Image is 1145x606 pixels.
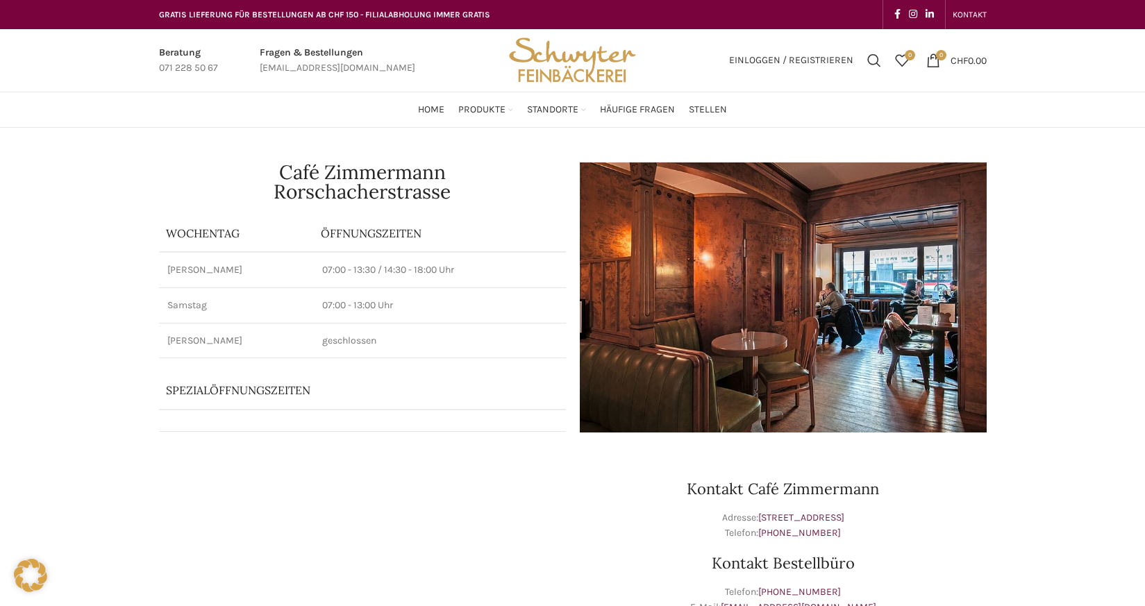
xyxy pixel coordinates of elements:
a: [STREET_ADDRESS] [758,512,844,523]
a: [PHONE_NUMBER] [758,586,841,598]
p: 07:00 - 13:00 Uhr [322,298,557,312]
div: Secondary navigation [946,1,994,28]
span: Standorte [527,103,578,117]
a: Einloggen / Registrieren [722,47,860,74]
a: Standorte [527,96,586,124]
a: 0 CHF0.00 [919,47,994,74]
a: Infobox link [260,45,415,76]
a: Stellen [689,96,727,124]
p: geschlossen [322,334,557,348]
h3: Kontakt Café Zimmermann [580,481,987,496]
a: Infobox link [159,45,218,76]
a: Facebook social link [890,5,905,24]
h3: Kontakt Bestellbüro [580,555,987,571]
p: Spezialöffnungszeiten [166,382,520,398]
a: 0 [888,47,916,74]
p: Samstag [167,298,306,312]
span: GRATIS LIEFERUNG FÜR BESTELLUNGEN AB CHF 150 - FILIALABHOLUNG IMMER GRATIS [159,10,490,19]
span: Stellen [689,103,727,117]
p: Wochentag [166,226,308,241]
span: 0 [905,50,915,60]
div: Meine Wunschliste [888,47,916,74]
a: Produkte [458,96,513,124]
a: Instagram social link [905,5,921,24]
a: Suchen [860,47,888,74]
span: Home [418,103,444,117]
p: Adresse: Telefon: [580,510,987,541]
a: Linkedin social link [921,5,938,24]
div: Main navigation [152,96,994,124]
span: CHF [951,54,968,66]
p: [PERSON_NAME] [167,263,306,277]
span: Häufige Fragen [600,103,675,117]
p: ÖFFNUNGSZEITEN [321,226,558,241]
img: Bäckerei Schwyter [504,29,640,92]
bdi: 0.00 [951,54,987,66]
a: [PHONE_NUMBER] [758,527,841,539]
a: Site logo [504,53,640,65]
a: Home [418,96,444,124]
p: 07:00 - 13:30 / 14:30 - 18:00 Uhr [322,263,557,277]
span: KONTAKT [953,10,987,19]
span: Einloggen / Registrieren [729,56,853,65]
p: [PERSON_NAME] [167,334,306,348]
h1: Café Zimmermann Rorschacherstrasse [159,162,566,201]
a: KONTAKT [953,1,987,28]
span: 0 [936,50,946,60]
a: Häufige Fragen [600,96,675,124]
span: Produkte [458,103,505,117]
